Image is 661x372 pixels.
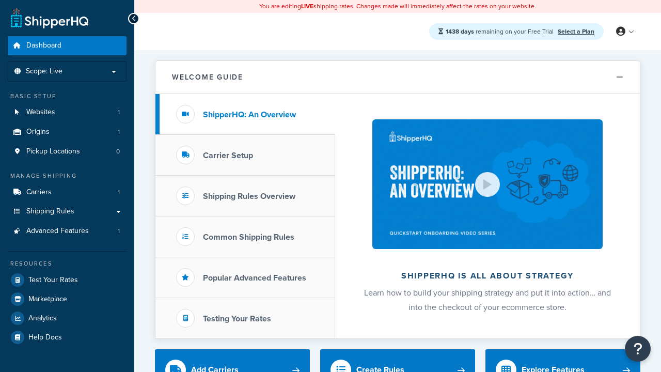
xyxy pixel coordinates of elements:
[116,147,120,156] span: 0
[203,233,294,242] h3: Common Shipping Rules
[26,67,62,76] span: Scope: Live
[8,103,127,122] li: Websites
[8,142,127,161] a: Pickup Locations0
[8,202,127,221] a: Shipping Rules
[8,183,127,202] a: Carriers1
[26,227,89,236] span: Advanced Features
[625,336,651,362] button: Open Resource Center
[8,309,127,328] a: Analytics
[558,27,594,36] a: Select a Plan
[8,172,127,180] div: Manage Shipping
[203,151,253,160] h3: Carrier Setup
[28,276,78,285] span: Test Your Rates
[8,36,127,55] a: Dashboard
[203,110,296,119] h3: ShipperHQ: An Overview
[301,2,313,11] b: LIVE
[8,259,127,268] div: Resources
[8,222,127,241] li: Advanced Features
[8,103,127,122] a: Websites1
[203,273,306,283] h3: Popular Advanced Features
[8,92,127,101] div: Basic Setup
[8,271,127,289] a: Test Your Rates
[364,287,611,313] span: Learn how to build your shipping strategy and put it into action… and into the checkout of your e...
[8,328,127,347] a: Help Docs
[8,222,127,241] a: Advanced Features1
[26,108,55,117] span: Websites
[118,128,120,136] span: 1
[203,314,271,323] h3: Testing Your Rates
[8,122,127,142] li: Origins
[446,27,555,36] span: remaining on your Free Trial
[8,290,127,308] a: Marketplace
[26,147,80,156] span: Pickup Locations
[26,128,50,136] span: Origins
[8,122,127,142] a: Origins1
[26,41,61,50] span: Dashboard
[8,142,127,161] li: Pickup Locations
[28,295,67,304] span: Marketplace
[203,192,295,201] h3: Shipping Rules Overview
[172,73,243,81] h2: Welcome Guide
[26,207,74,216] span: Shipping Rules
[26,188,52,197] span: Carriers
[118,108,120,117] span: 1
[8,183,127,202] li: Carriers
[28,314,57,323] span: Analytics
[155,61,640,94] button: Welcome Guide
[118,227,120,236] span: 1
[446,27,474,36] strong: 1438 days
[363,271,612,281] h2: ShipperHQ is all about strategy
[28,333,62,342] span: Help Docs
[372,119,603,249] img: ShipperHQ is all about strategy
[118,188,120,197] span: 1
